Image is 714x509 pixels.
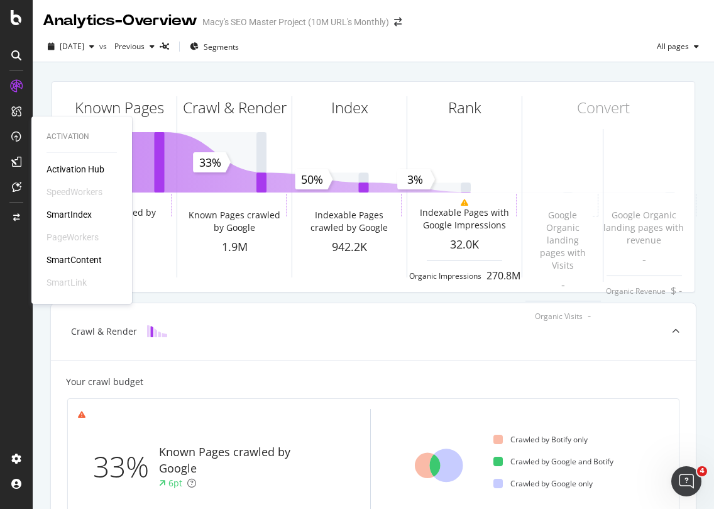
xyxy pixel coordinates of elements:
div: Crawled by Botify only [493,434,588,445]
div: 270.8M [486,269,520,283]
div: Crawled by Google and Botify [493,456,613,467]
div: Indexable Pages crawled by Google [300,209,398,234]
div: Known Pages crawled by Google [159,444,322,476]
button: Previous [109,36,160,57]
div: 6pt [168,477,182,489]
div: Crawl & Render [71,325,137,338]
div: Index [331,97,368,118]
div: Known Pages [75,97,164,118]
span: Previous [109,41,145,52]
div: Activation [47,131,117,142]
a: SmartIndex [47,208,92,221]
div: PageWorkers [47,231,99,243]
button: Segments [185,36,244,57]
img: block-icon [147,325,167,337]
button: [DATE] [43,36,99,57]
div: Analytics - Overview [43,10,197,31]
div: Your crawl budget [66,376,143,388]
div: 32.0K [407,237,522,253]
span: All pages [652,41,689,52]
div: Crawl & Render [183,97,287,118]
a: SmartContent [47,254,102,266]
div: Organic Impressions [409,271,481,281]
span: 4 [697,466,707,476]
button: All pages [652,36,704,57]
span: Segments [204,42,239,52]
div: 942.2K [292,239,407,255]
span: vs [99,41,109,52]
div: Macy's SEO Master Project (10M URL's Monthly) [202,16,389,28]
div: SpeedWorkers [47,186,102,198]
div: 33% [93,446,159,488]
a: Activation Hub [47,163,104,176]
div: Crawled by Google only [493,478,593,489]
div: SmartLink [47,276,87,289]
span: 2025 Aug. 21st [60,41,84,52]
div: Google Organic landing pages with revenue [595,209,693,247]
div: arrow-right-arrow-left [394,18,402,26]
iframe: Intercom live chat [671,466,701,496]
div: Known Pages crawled by Google [185,209,283,234]
div: 1.9M [177,239,292,255]
div: Organic Visits [535,311,583,322]
div: Indexable Pages with Google Impressions [415,206,514,232]
div: - [588,309,591,323]
div: Rank [448,97,481,118]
